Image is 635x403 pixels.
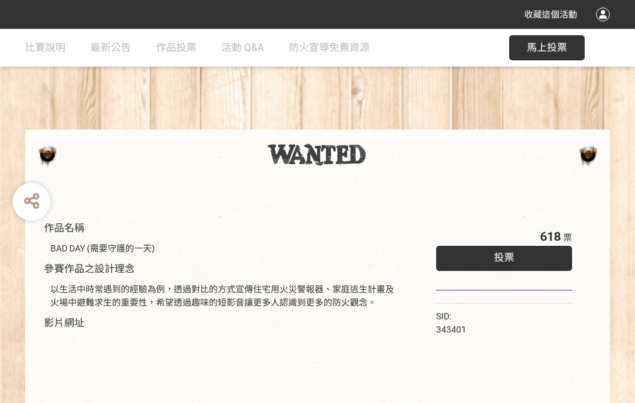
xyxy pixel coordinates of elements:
a: 活動 Q&A [222,29,264,67]
span: 投票 [494,251,514,263]
span: 618 [540,229,561,244]
span: 票 [563,233,572,243]
span: 比賽說明 [25,41,65,53]
span: 作品投票 [156,41,196,53]
a: 比賽說明 [25,29,65,67]
iframe: Facebook Share [469,310,532,323]
span: 馬上投票 [527,41,567,53]
a: 最新公告 [91,29,131,67]
div: 以生活中時常遇到的經驗為例，透過對比的方式宣傳住宅用火災警報器、家庭逃生計畫及火場中避難求生的重要性，希望透過趣味的短影音讓更多人認識到更多的防火觀念。 [50,283,398,309]
a: 防火宣導免費資源 [289,29,369,67]
span: 活動 Q&A [222,41,264,53]
span: 作品名稱 [44,222,84,234]
span: 影片網址 [44,317,84,329]
span: 防火宣導免費資源 [289,41,369,53]
a: 作品投票 [156,29,196,67]
span: 最新公告 [91,41,131,53]
span: 參賽作品之設計理念 [44,263,135,275]
button: 馬上投票 [509,35,585,60]
span: 收藏這個活動 [524,9,577,19]
span: SID: 343401 [436,311,466,334]
div: BAD DAY (需要守護的一天) [50,242,398,255]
